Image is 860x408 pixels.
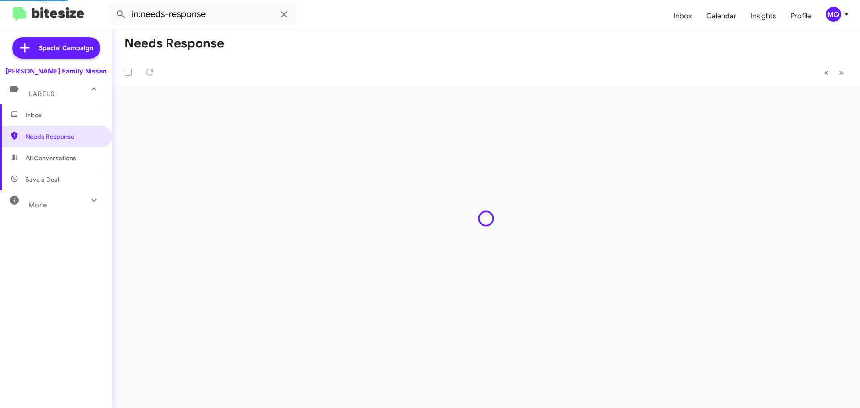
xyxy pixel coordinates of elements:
span: Needs Response [26,132,102,141]
a: Insights [744,3,783,29]
div: MQ [826,7,841,22]
button: Next [834,63,849,82]
span: More [29,201,47,209]
a: Special Campaign [12,37,100,59]
a: Profile [783,3,818,29]
span: » [839,67,844,78]
a: Calendar [699,3,744,29]
nav: Page navigation example [819,63,849,82]
span: « [824,67,829,78]
span: Inbox [26,111,102,120]
h1: Needs Response [125,36,224,51]
span: Special Campaign [39,43,93,52]
button: MQ [818,7,850,22]
div: [PERSON_NAME] Family Nissan [5,67,107,76]
a: Inbox [666,3,699,29]
span: Labels [29,90,55,98]
input: Search [108,4,297,25]
span: Save a Deal [26,175,59,184]
button: Previous [818,63,834,82]
span: All Conversations [26,154,76,163]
